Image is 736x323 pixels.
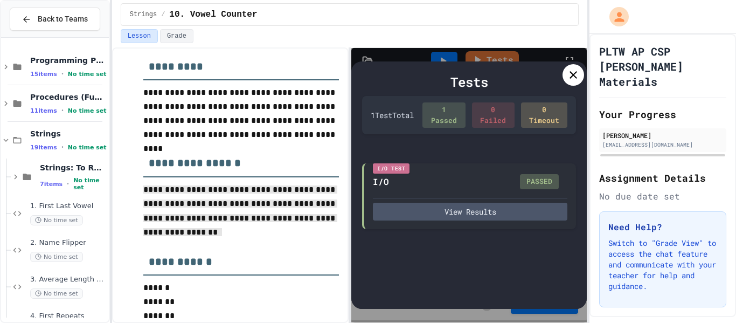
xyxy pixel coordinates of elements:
div: 0 Failed [472,102,515,128]
span: • [67,180,69,188]
span: No time set [73,177,107,191]
span: 4. First Repeats [30,312,107,321]
div: 0 Timeout [521,102,567,128]
h1: PLTW AP CSP [PERSON_NAME] Materials [599,44,726,89]
span: 1. First Last Vowel [30,202,107,211]
div: No due date set [599,190,726,203]
span: No time set [68,71,107,78]
span: • [61,106,64,115]
span: 3. Average Length of Two [30,275,107,284]
span: 11 items [30,107,57,114]
span: Strings [130,10,157,19]
div: 1 Test Total [371,109,414,121]
div: [EMAIL_ADDRESS][DOMAIN_NAME] [602,141,723,149]
span: Programming Practice [30,56,107,65]
p: Switch to "Grade View" to access the chat feature and communicate with your teacher for help and ... [608,238,717,292]
span: No time set [30,252,83,262]
div: I/O [373,175,389,188]
div: [PERSON_NAME] [602,130,723,140]
span: 10. Vowel Counter [169,8,257,21]
span: No time set [30,215,83,225]
h2: Your Progress [599,107,726,122]
span: Procedures (Functions) [30,92,107,102]
button: Lesson [121,29,158,43]
span: 15 items [30,71,57,78]
div: Tests [362,72,576,92]
span: No time set [30,288,83,299]
span: No time set [68,144,107,151]
h3: Need Help? [608,221,717,233]
span: / [161,10,165,19]
span: 2. Name Flipper [30,238,107,248]
div: 1 Passed [422,102,465,128]
button: Back to Teams [10,8,100,31]
button: View Results [373,203,567,221]
span: Strings: To Reviews [40,163,107,173]
div: My Account [598,4,631,29]
span: Back to Teams [38,13,88,25]
span: • [61,143,64,152]
button: Grade [160,29,193,43]
span: Strings [30,129,107,139]
div: PASSED [520,174,559,189]
span: 7 items [40,181,63,188]
span: 19 items [30,144,57,151]
span: No time set [68,107,107,114]
div: I/O Test [373,163,409,174]
h2: Assignment Details [599,170,726,185]
span: • [61,70,64,78]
